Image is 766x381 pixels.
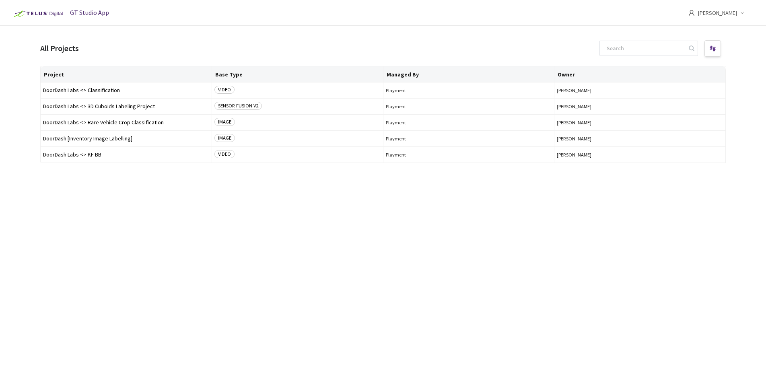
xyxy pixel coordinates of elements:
[740,11,744,15] span: down
[386,136,552,142] span: Playment
[383,66,555,82] th: Managed By
[214,86,235,94] span: VIDEO
[554,66,726,82] th: Owner
[557,87,723,93] button: [PERSON_NAME]
[43,152,209,158] span: DoorDash Labs <> KF BB
[214,102,262,110] span: SENSOR FUSION V2
[10,7,66,20] img: Telus
[212,66,383,82] th: Base Type
[214,118,235,126] span: IMAGE
[40,43,79,54] div: All Projects
[557,152,723,158] button: [PERSON_NAME]
[602,41,688,56] input: Search
[214,150,235,158] span: VIDEO
[557,119,723,126] button: [PERSON_NAME]
[41,66,212,82] th: Project
[386,152,552,158] span: Playment
[386,119,552,126] span: Playment
[43,136,209,142] span: DoorDash [Inventory Image Labelling]
[43,119,209,126] span: DoorDash Labs <> Rare Vehicle Crop Classification
[214,134,235,142] span: IMAGE
[557,103,723,109] button: [PERSON_NAME]
[70,8,109,16] span: GT Studio App
[43,103,209,109] span: DoorDash Labs <> 3D Cuboids Labeling Project
[43,87,209,93] span: DoorDash Labs <> Classification
[688,10,695,16] span: user
[386,103,552,109] span: Playment
[557,136,723,142] button: [PERSON_NAME]
[386,87,552,93] span: Playment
